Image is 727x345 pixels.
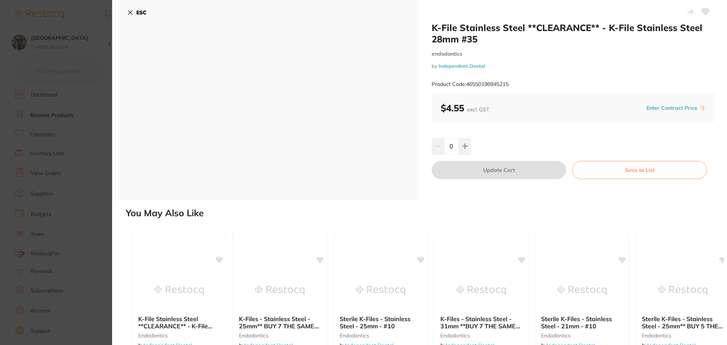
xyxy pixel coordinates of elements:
[642,333,724,339] small: endodontics
[136,9,147,16] b: ESC
[438,63,485,69] a: Independent Dental
[340,333,421,339] small: endodontics
[432,161,566,179] button: Update Cart
[440,333,522,339] small: endodontics
[557,272,607,309] img: Sterile K-Files - Stainless Steel - 21mm - #10
[642,315,724,329] b: Sterile K-Files - Stainless Steel - 25mm** BUY 5 THE SAME GET 1 FREE!** - #06
[541,315,623,329] b: Sterile K-Files - Stainless Steel - 21mm - #10
[239,315,321,329] b: K-Files - Stainless Steel - 25mm** BUY 7 THE SAME GET 3 FREE!** - #35
[441,102,489,114] b: $4.55
[154,272,204,309] img: K-File Stainless Steel **CLEARANCE** - K-File Stainless Steel 21mm #80
[572,161,707,179] button: Save to List
[255,272,304,309] img: K-Files - Stainless Steel - 25mm** BUY 7 THE SAME GET 3 FREE!** - #35
[138,315,220,329] b: K-File Stainless Steel **CLEARANCE** - K-File Stainless Steel 21mm #80
[467,106,489,113] span: excl. GST
[440,315,522,329] b: K-Files - Stainless Steel - 31mm **BUY 7 THE SAME GET 3 FREE!** - #35
[432,22,715,45] h2: K-File Stainless Steel **CLEARANCE** - K-File Stainless Steel 28mm #35
[457,272,506,309] img: K-Files - Stainless Steel - 31mm **BUY 7 THE SAME GET 3 FREE!** - #35
[340,315,421,329] b: Sterile K-Files - Stainless Steel - 25mm - #10
[432,51,715,57] small: endodontics
[644,105,700,112] button: Enter Contract Price
[700,105,706,111] label: i
[658,272,707,309] img: Sterile K-Files - Stainless Steel - 25mm** BUY 5 THE SAME GET 1 FREE!** - #06
[239,333,321,339] small: endodontics
[356,272,405,309] img: Sterile K-Files - Stainless Steel - 25mm - #10
[126,208,724,219] h2: You May Also Like
[541,333,623,339] small: endodontics
[432,81,509,87] small: Product Code: 46550196945215
[127,6,147,19] button: ESC
[432,63,715,69] small: by
[138,333,220,339] small: endodontics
